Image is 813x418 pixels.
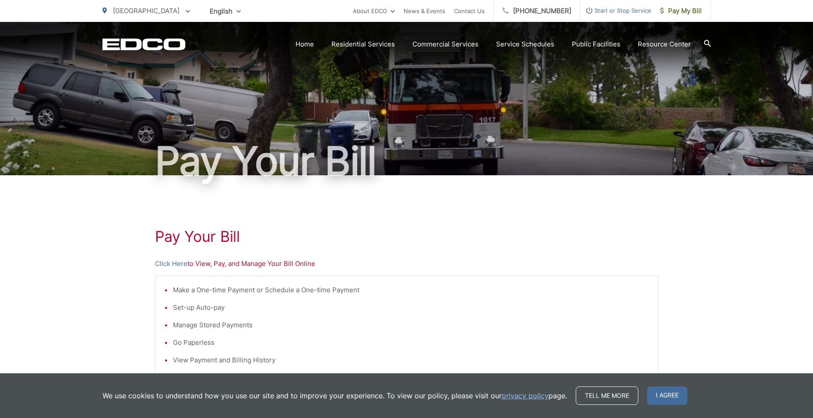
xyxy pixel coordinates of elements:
[102,390,567,401] p: We use cookies to understand how you use our site and to improve your experience. To view our pol...
[113,7,179,15] span: [GEOGRAPHIC_DATA]
[173,302,649,313] li: Set-up Auto-pay
[502,390,549,401] a: privacy policy
[404,6,445,16] a: News & Events
[660,6,702,16] span: Pay My Bill
[102,38,186,50] a: EDCD logo. Return to the homepage.
[102,139,711,183] h1: Pay Your Bill
[155,228,658,245] h1: Pay Your Bill
[173,355,649,365] li: View Payment and Billing History
[412,39,479,50] a: Commercial Services
[331,39,395,50] a: Residential Services
[647,386,687,405] span: I agree
[572,39,620,50] a: Public Facilities
[203,4,247,19] span: English
[638,39,691,50] a: Resource Center
[173,285,649,295] li: Make a One-time Payment or Schedule a One-time Payment
[155,259,187,269] a: Click Here
[353,6,395,16] a: About EDCO
[173,320,649,330] li: Manage Stored Payments
[496,39,554,50] a: Service Schedules
[576,386,638,405] a: Tell me more
[173,337,649,348] li: Go Paperless
[296,39,314,50] a: Home
[454,6,485,16] a: Contact Us
[155,259,658,269] p: to View, Pay, and Manage Your Bill Online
